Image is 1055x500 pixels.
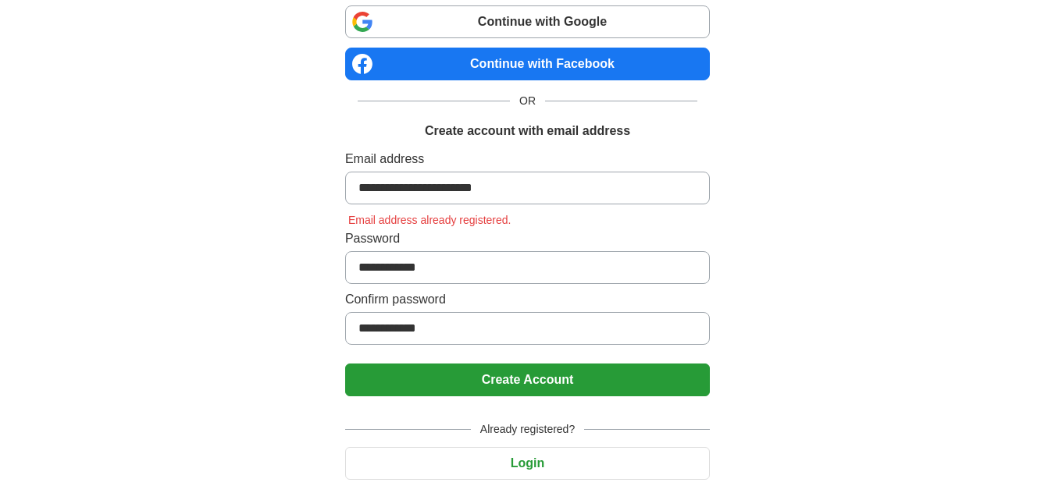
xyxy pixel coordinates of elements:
[345,363,710,396] button: Create Account
[345,229,710,248] label: Password
[345,150,710,168] label: Email address
[345,5,710,38] a: Continue with Google
[345,290,710,309] label: Confirm password
[510,93,545,109] span: OR
[345,48,710,80] a: Continue with Facebook
[425,122,630,140] h1: Create account with email address
[345,214,515,226] span: Email address already registered.
[471,421,584,438] span: Already registered?
[345,447,710,480] button: Login
[345,456,710,470] a: Login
